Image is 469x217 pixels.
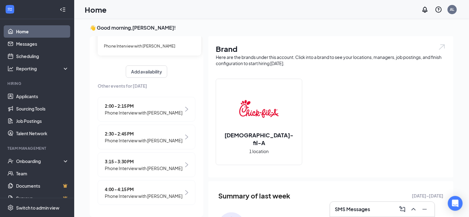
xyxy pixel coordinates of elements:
h3: 👋 Good morning, [PERSON_NAME] ! [90,24,454,31]
button: ChevronUp [409,204,419,214]
img: open.6027fd2a22e1237b5b06.svg [438,44,446,51]
div: Reporting [16,65,69,72]
a: SurveysCrown [16,192,69,204]
a: Talent Network [16,127,69,140]
a: Applicants [16,90,69,102]
div: Hiring [7,81,68,86]
a: Home [16,25,69,38]
span: Phone Interview with [PERSON_NAME] [104,44,175,48]
svg: Collapse [60,6,66,13]
a: DocumentsCrown [16,180,69,192]
div: Team Management [7,146,68,151]
span: Other events for [DATE] [98,82,195,89]
span: [DATE] - [DATE] [412,192,444,199]
span: 2:00 - 2:15 PM [105,102,182,109]
h1: Brand [216,44,446,54]
span: Phone Interview with [PERSON_NAME] [105,165,182,172]
div: Onboarding [16,158,64,164]
button: ComposeMessage [398,204,407,214]
h2: [DEMOGRAPHIC_DATA]-fil-A [216,131,302,147]
span: Phone Interview with [PERSON_NAME] [105,109,182,116]
svg: Notifications [421,6,429,13]
svg: ChevronUp [410,206,417,213]
a: Job Postings [16,115,69,127]
svg: Analysis [7,65,14,72]
span: 4:00 - 4:15 PM [105,186,182,193]
span: 3:15 - 3:30 PM [105,158,182,165]
div: Here are the brands under this account. Click into a brand to see your locations, managers, job p... [216,54,446,66]
span: Summary of last week [218,190,290,201]
a: Sourcing Tools [16,102,69,115]
div: AL [450,7,454,12]
div: Open Intercom Messenger [448,196,463,211]
a: Team [16,167,69,180]
svg: Minimize [421,206,428,213]
div: Switch to admin view [16,205,59,211]
h1: Home [85,4,107,15]
h3: SMS Messages [335,206,370,213]
svg: Settings [7,205,14,211]
a: Scheduling [16,50,69,62]
img: Chick-fil-A [239,89,279,129]
svg: QuestionInfo [435,6,442,13]
a: Messages [16,38,69,50]
span: 1 location [249,148,269,155]
svg: WorkstreamLogo [7,6,13,12]
button: Add availability [126,65,167,78]
svg: UserCheck [7,158,14,164]
span: Phone Interview with [PERSON_NAME] [105,193,182,199]
button: Minimize [420,204,430,214]
span: Phone Interview with [PERSON_NAME] [105,137,182,144]
span: 2:30 - 2:45 PM [105,130,182,137]
svg: ComposeMessage [399,206,406,213]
